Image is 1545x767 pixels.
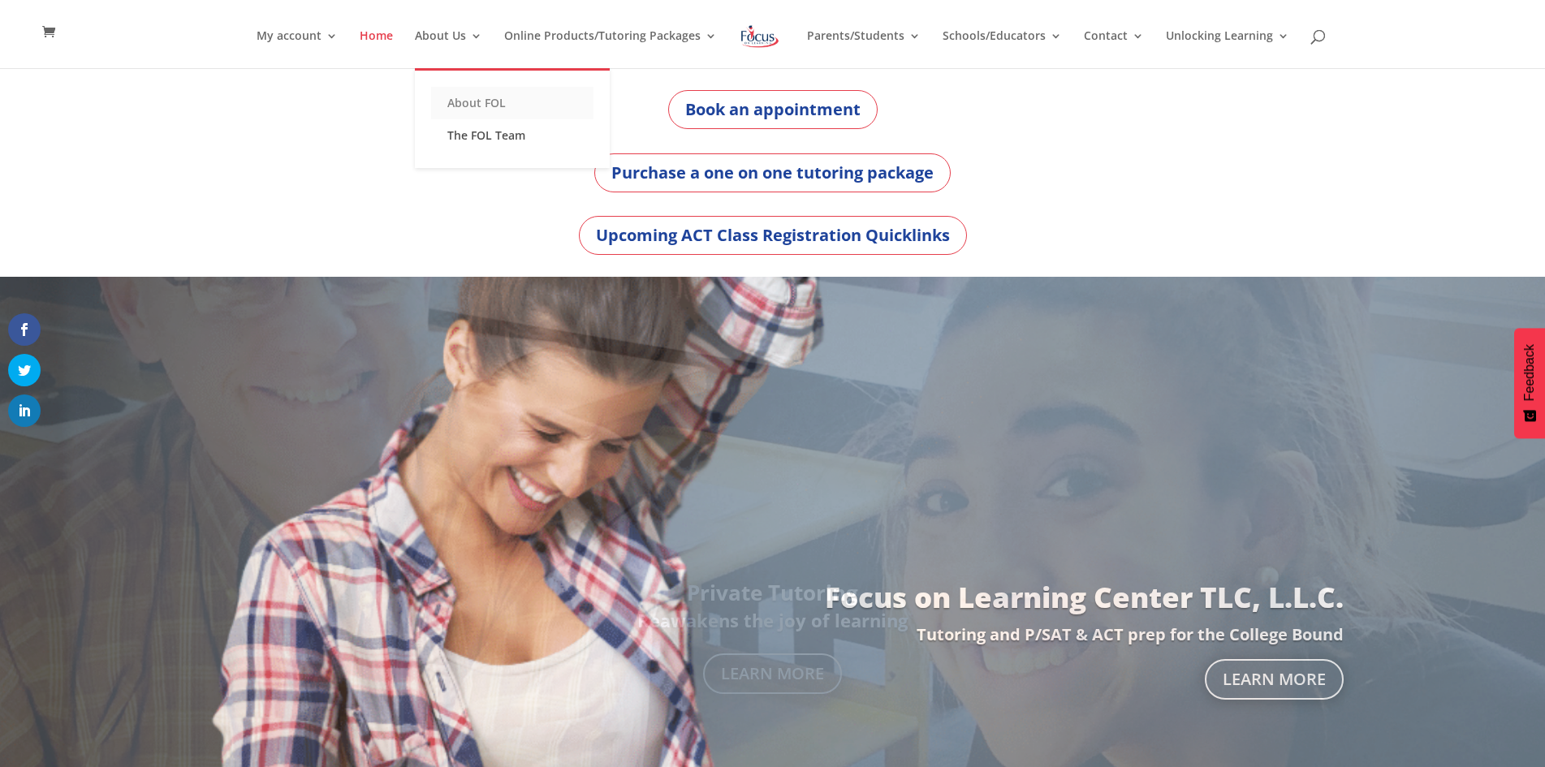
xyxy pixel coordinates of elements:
a: Online Products/Tutoring Packages [504,30,717,68]
a: Upcoming ACT Class Registration Quicklinks [579,216,967,255]
span: Feedback [1522,344,1537,401]
a: The FOL Team [431,119,593,152]
a: Home [360,30,393,68]
a: Schools/Educators [943,30,1062,68]
a: Book an appointment [668,90,878,129]
button: Feedback - Show survey [1514,328,1545,438]
a: Parents/Students [807,30,921,68]
img: Focus on Learning [739,22,781,51]
a: Purchase a one on one tutoring package [594,153,951,192]
a: About Us [415,30,482,68]
a: Contact [1084,30,1144,68]
strong: Private Tutoring [687,578,858,607]
b: Reawakens the joy of learning [637,608,908,632]
a: My account [257,30,338,68]
a: Unlocking Learning [1166,30,1289,68]
a: About FOL [431,87,593,119]
a: Learn More [703,653,842,694]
